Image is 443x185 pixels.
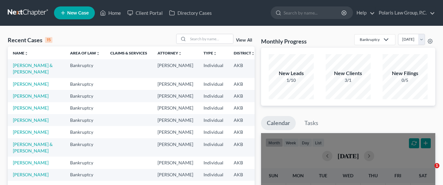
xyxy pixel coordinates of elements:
[375,7,435,19] a: Polaris Law Group, P.C.
[13,172,49,177] a: [PERSON_NAME]
[261,37,307,45] h3: Monthly Progress
[326,77,371,83] div: 3/1
[45,37,52,43] div: 15
[152,102,198,114] td: [PERSON_NAME]
[152,90,198,102] td: [PERSON_NAME]
[65,138,105,157] td: Bankruptcy
[326,70,371,77] div: New Clients
[13,93,49,99] a: [PERSON_NAME]
[229,78,260,90] td: AKB
[269,70,314,77] div: New Leads
[97,7,124,19] a: Home
[152,138,198,157] td: [PERSON_NAME]
[229,102,260,114] td: AKB
[434,163,439,168] span: 1
[65,59,105,78] td: Bankruptcy
[229,114,260,126] td: AKB
[13,105,49,111] a: [PERSON_NAME]
[198,114,229,126] td: Individual
[229,59,260,78] td: AKB
[65,169,105,181] td: Bankruptcy
[105,46,152,59] th: Claims & Services
[198,169,229,181] td: Individual
[299,116,324,130] a: Tasks
[65,157,105,169] td: Bankruptcy
[360,37,380,42] div: Bankruptcy
[269,77,314,83] div: 1/10
[13,81,49,87] a: [PERSON_NAME]
[65,78,105,90] td: Bankruptcy
[152,157,198,169] td: [PERSON_NAME]
[65,114,105,126] td: Bankruptcy
[198,126,229,138] td: Individual
[251,52,255,55] i: unfold_more
[65,126,105,138] td: Bankruptcy
[158,51,182,55] a: Attorneyunfold_more
[188,34,233,44] input: Search by name...
[13,160,49,165] a: [PERSON_NAME]
[166,7,215,19] a: Directory Cases
[229,126,260,138] td: AKB
[13,63,53,74] a: [PERSON_NAME] & [PERSON_NAME]
[229,138,260,157] td: AKB
[152,126,198,138] td: [PERSON_NAME]
[198,78,229,90] td: Individual
[198,59,229,78] td: Individual
[152,114,198,126] td: [PERSON_NAME]
[24,52,28,55] i: unfold_more
[8,36,52,44] div: Recent Cases
[152,78,198,90] td: [PERSON_NAME]
[229,169,260,181] td: AKB
[13,51,28,55] a: Nameunfold_more
[234,51,255,55] a: Districtunfold_more
[65,102,105,114] td: Bankruptcy
[229,157,260,169] td: AKB
[236,38,252,43] a: View All
[124,7,166,19] a: Client Portal
[198,138,229,157] td: Individual
[152,169,198,181] td: [PERSON_NAME]
[213,52,217,55] i: unfold_more
[261,116,296,130] a: Calendar
[13,117,49,123] a: [PERSON_NAME]
[229,90,260,102] td: AKB
[65,90,105,102] td: Bankruptcy
[284,7,342,19] input: Search by name...
[67,11,89,15] span: New Case
[178,52,182,55] i: unfold_more
[383,77,428,83] div: 0/5
[96,52,100,55] i: unfold_more
[152,59,198,78] td: [PERSON_NAME]
[70,51,100,55] a: Area of Lawunfold_more
[421,163,437,179] iframe: Intercom live chat
[353,7,375,19] a: Help
[198,157,229,169] td: Individual
[383,70,428,77] div: New Filings
[203,51,217,55] a: Typeunfold_more
[13,129,49,135] a: [PERSON_NAME]
[13,141,53,153] a: [PERSON_NAME] & [PERSON_NAME]
[198,102,229,114] td: Individual
[198,90,229,102] td: Individual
